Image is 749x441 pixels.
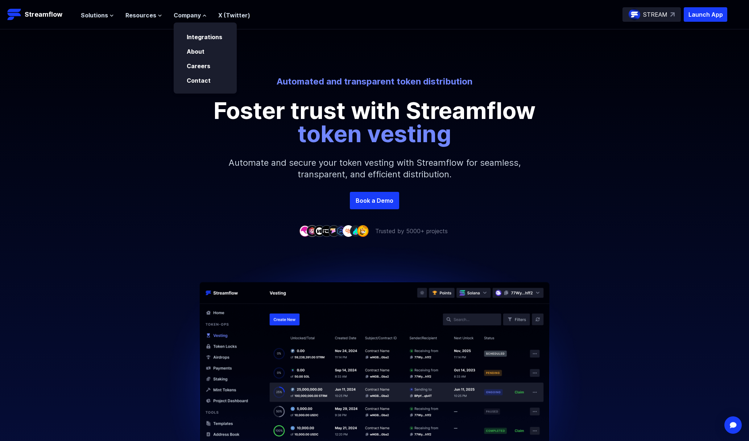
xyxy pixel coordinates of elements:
img: company-1 [299,225,311,236]
button: Company [174,11,207,20]
img: company-6 [335,225,347,236]
img: company-9 [357,225,369,236]
p: STREAM [643,10,667,19]
a: Streamflow [7,7,74,22]
div: Open Intercom Messenger [724,416,742,434]
p: Foster trust with Streamflow [211,99,538,145]
span: token vesting [298,120,451,148]
img: company-8 [350,225,361,236]
span: Company [174,11,201,20]
a: X (Twitter) [218,12,250,19]
img: company-5 [328,225,340,236]
p: Trusted by 5000+ projects [375,227,448,235]
img: company-4 [321,225,332,236]
span: Resources [125,11,156,20]
button: Solutions [81,11,114,20]
span: Solutions [81,11,108,20]
img: company-2 [306,225,318,236]
button: Resources [125,11,162,20]
button: Launch App [684,7,727,22]
a: STREAM [622,7,681,22]
img: company-3 [314,225,325,236]
img: streamflow-logo-circle.png [629,9,640,20]
p: Automate and secure your token vesting with Streamflow for seamless, transparent, and efficient d... [219,145,530,192]
a: About [187,48,204,55]
a: Contact [187,77,211,84]
a: Book a Demo [350,192,399,209]
img: Streamflow Logo [7,7,22,22]
a: Integrations [187,33,222,41]
img: company-7 [343,225,354,236]
p: Automated and transparent token distribution [174,76,575,87]
a: Careers [187,62,210,70]
p: Streamflow [25,9,62,20]
img: top-right-arrow.svg [670,12,675,17]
